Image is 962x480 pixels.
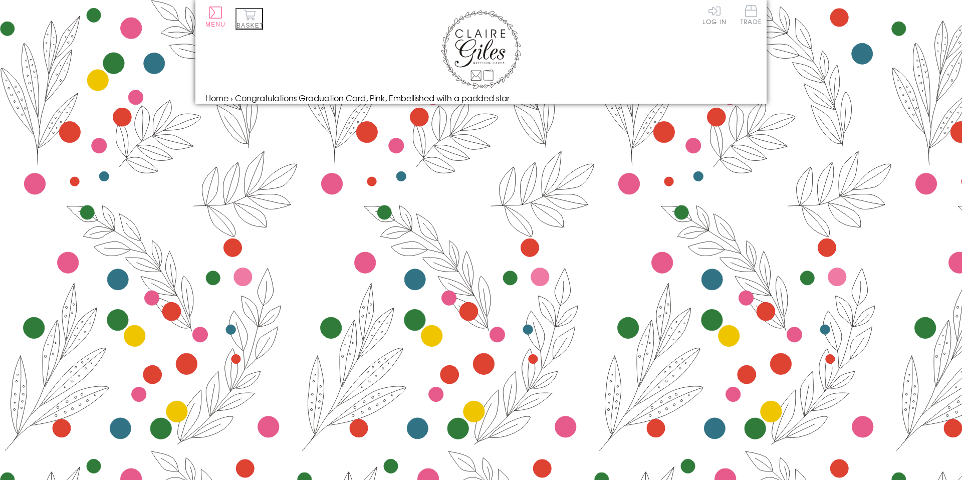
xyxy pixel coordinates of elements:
[741,5,762,27] a: Trade
[441,10,521,89] img: Claire Giles Greetings Cards
[205,7,225,28] button: Menu
[235,92,510,104] span: Congratulations Graduation Card, Pink, Embellished with a padded star
[205,92,757,104] nav: breadcrumbs
[741,5,762,25] span: Trade
[235,8,263,30] button: Basket
[205,92,228,104] a: Home
[702,5,727,25] a: Log In
[205,21,225,28] span: Menu
[230,92,233,104] span: ›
